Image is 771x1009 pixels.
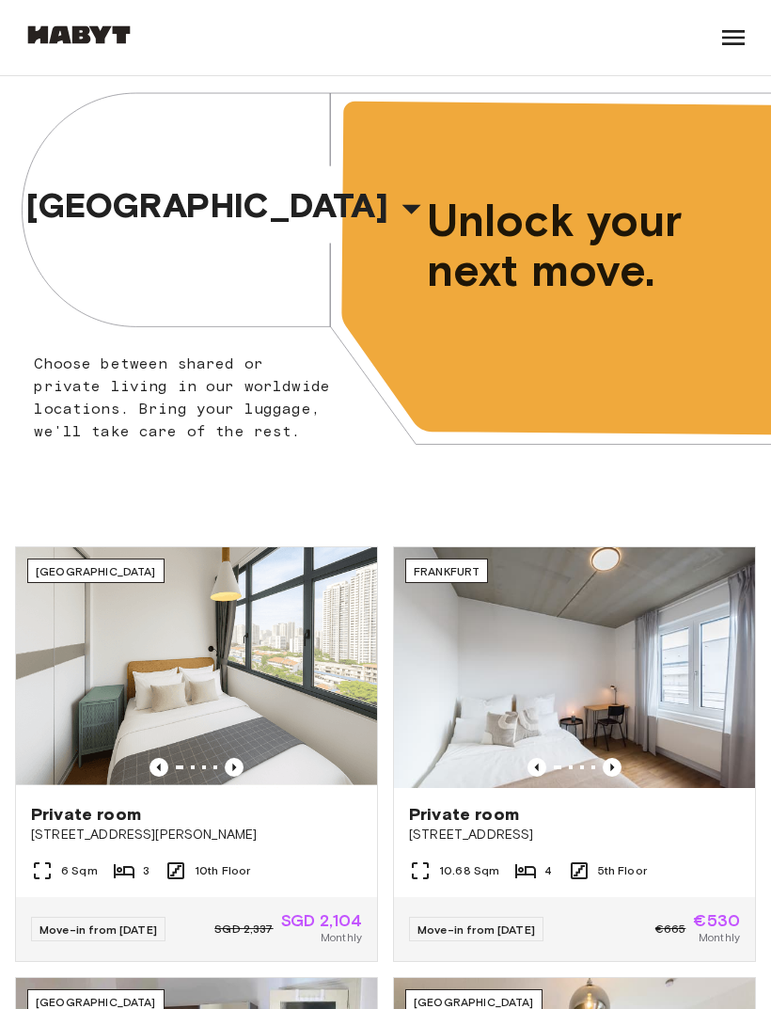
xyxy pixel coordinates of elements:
span: [GEOGRAPHIC_DATA] [36,564,156,578]
button: Previous image [527,758,546,777]
span: 4 [544,862,552,879]
span: [STREET_ADDRESS] [409,826,740,844]
span: 6 Sqm [61,862,98,879]
span: Monthly [321,929,362,946]
span: €530 [693,912,740,929]
span: Unlock your next move. [427,196,756,295]
span: Move-in from [DATE] [417,922,535,937]
span: Private room [31,803,141,826]
span: 5th Floor [598,862,647,879]
span: SGD 2,104 [281,912,362,929]
img: Marketing picture of unit SG-01-116-001-02 [16,547,377,788]
button: Previous image [603,758,622,777]
img: Marketing picture of unit DE-04-037-026-03Q [394,547,755,788]
img: Habyt [23,25,135,44]
span: [STREET_ADDRESS][PERSON_NAME] [31,826,362,844]
span: 3 [143,862,149,879]
button: Previous image [225,758,244,777]
a: Marketing picture of unit DE-04-037-026-03QPrevious imagePrevious imageFrankfurtPrivate room[STRE... [393,546,756,962]
button: [GEOGRAPHIC_DATA] [19,166,441,245]
a: Marketing picture of unit SG-01-116-001-02Previous imagePrevious image[GEOGRAPHIC_DATA]Private ro... [15,546,378,962]
span: [GEOGRAPHIC_DATA] [26,185,388,225]
span: €665 [655,921,686,938]
span: Move-in from [DATE] [39,922,157,937]
span: Frankfurt [414,564,480,578]
span: Private room [409,803,519,826]
span: SGD 2,337 [214,921,273,938]
span: Monthly [699,929,740,946]
span: 10th Floor [195,862,251,879]
span: [GEOGRAPHIC_DATA] [36,995,156,1009]
span: Choose between shared or private living in our worldwide locations. Bring your luggage, we'll tak... [34,355,330,440]
span: [GEOGRAPHIC_DATA] [414,995,534,1009]
span: 10.68 Sqm [439,862,499,879]
button: Previous image [149,758,168,777]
